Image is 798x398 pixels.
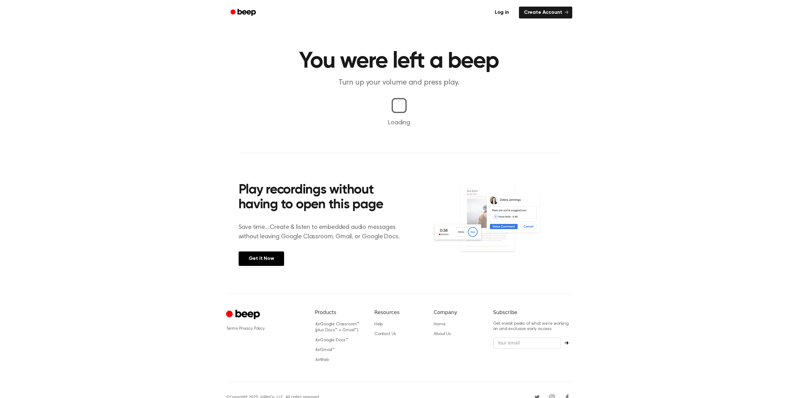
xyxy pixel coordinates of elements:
[493,337,561,349] input: Your email
[239,327,265,331] a: Privacy Policy
[315,358,329,362] a: forWeb
[226,309,262,321] a: Cruip
[226,327,238,331] a: Terms
[315,338,348,343] a: forGoogle Docs™
[8,118,790,127] p: Loading
[239,251,284,266] a: Get It Now
[279,78,520,88] p: Turn up your volume and press play.
[493,309,572,316] h6: Subscribe
[315,358,320,362] i: for
[434,309,483,316] h6: Company
[374,322,383,327] a: Help
[374,309,424,316] h6: Resources
[519,7,572,18] a: Create Account
[315,322,360,333] a: forGoogle Classroom™ (plus Docs™ + Gmail™)
[315,309,364,316] h6: Products
[226,7,262,19] a: Beep
[315,348,320,352] i: for
[374,332,396,336] a: Contact Us
[434,322,445,327] a: Home
[493,321,572,332] p: Get sneak peeks of what we’re working on and exclusive early access.
[489,5,515,20] a: Log in
[315,322,320,327] i: for
[315,348,335,352] a: forGmail™
[561,341,572,345] button: Subscribe
[239,183,408,213] h2: Play recordings without having to open this page
[239,223,408,241] p: Save time....Create & listen to embedded audio messages without leaving Google Classroom, Gmail, ...
[226,326,305,332] div: ·
[432,181,559,265] img: Voice Comments on Docs and Recording Widget
[315,338,320,343] i: for
[434,332,451,336] a: About Us
[239,50,560,73] h1: You were left a beep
